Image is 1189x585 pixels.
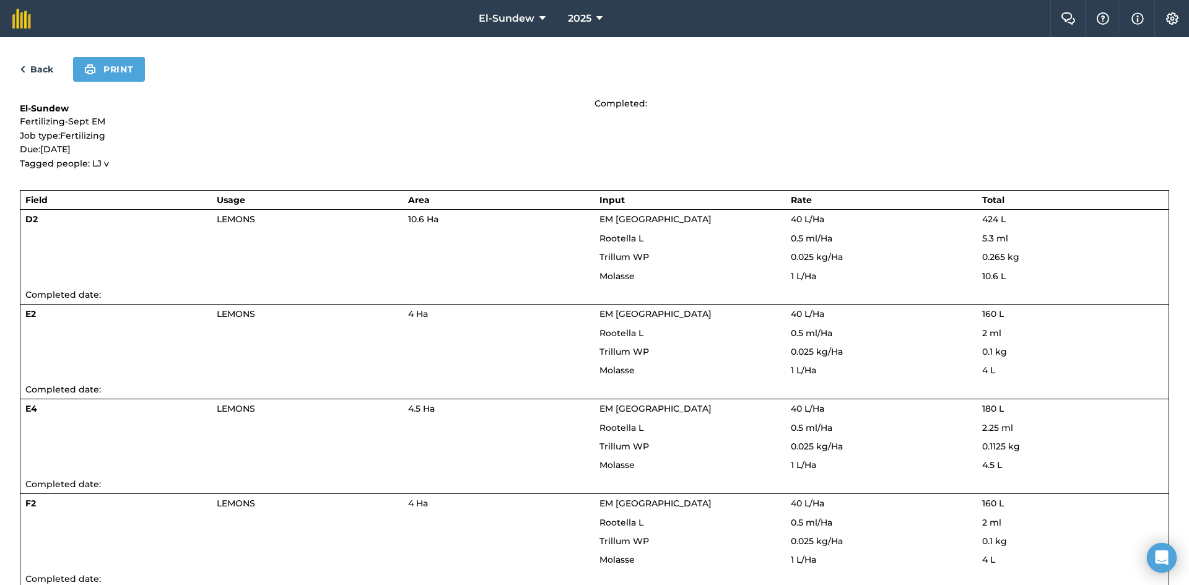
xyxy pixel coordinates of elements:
th: Rate [786,190,977,209]
td: EM [GEOGRAPHIC_DATA] [594,494,786,513]
td: Molasse [594,550,786,569]
td: 0.1125 kg [977,437,1169,456]
td: 0.1 kg [977,532,1169,550]
div: Open Intercom Messenger [1147,543,1177,573]
p: Completed: [594,97,1169,110]
td: Trillum WP [594,342,786,361]
img: svg+xml;base64,PHN2ZyB4bWxucz0iaHR0cDovL3d3dy53My5vcmcvMjAwMC9zdmciIHdpZHRoPSIxNyIgaGVpZ2h0PSIxNy... [1131,11,1144,26]
td: 4.5 Ha [403,399,594,418]
td: EM [GEOGRAPHIC_DATA] [594,210,786,229]
td: Rootella L [594,229,786,248]
a: Back [20,62,53,77]
td: 0.025 kg / Ha [786,437,977,456]
th: Total [977,190,1169,209]
td: 0.025 kg / Ha [786,532,977,550]
th: Input [594,190,786,209]
td: 40 L / Ha [786,494,977,513]
td: 2 ml [977,324,1169,342]
td: 4 L [977,361,1169,379]
p: Fertilizing-Sept EM [20,115,594,128]
td: Molasse [594,267,786,285]
p: Job type: Fertilizing [20,129,594,142]
td: 0.5 ml / Ha [786,324,977,342]
td: Completed date: [20,380,1169,399]
td: LEMONS [212,210,403,229]
th: Usage [212,190,403,209]
td: Completed date: [20,475,1169,494]
td: 1 L / Ha [786,456,977,474]
span: 2025 [568,11,591,26]
td: 40 L / Ha [786,305,977,324]
td: 4 Ha [403,494,594,513]
strong: F2 [25,498,36,509]
td: 0.025 kg / Ha [786,342,977,361]
td: 4.5 L [977,456,1169,474]
td: 1 L / Ha [786,550,977,569]
button: Print [73,57,145,82]
td: EM [GEOGRAPHIC_DATA] [594,399,786,418]
td: Trillum WP [594,532,786,550]
td: 160 L [977,305,1169,324]
p: Tagged people: LJ v [20,157,594,170]
img: svg+xml;base64,PHN2ZyB4bWxucz0iaHR0cDovL3d3dy53My5vcmcvMjAwMC9zdmciIHdpZHRoPSI5IiBoZWlnaHQ9IjI0Ii... [20,62,25,77]
td: 160 L [977,494,1169,513]
img: Two speech bubbles overlapping with the left bubble in the forefront [1061,12,1076,25]
td: 0.5 ml / Ha [786,513,977,532]
td: Rootella L [594,513,786,532]
td: LEMONS [212,399,403,418]
td: Rootella L [594,324,786,342]
td: 4 Ha [403,305,594,324]
td: 1 L / Ha [786,361,977,379]
td: Molasse [594,456,786,474]
h1: El-Sundew [20,102,594,115]
strong: E4 [25,403,37,414]
strong: E2 [25,308,36,319]
td: Rootella L [594,418,786,437]
td: 4 L [977,550,1169,569]
td: 5.3 ml [977,229,1169,248]
td: 0.265 kg [977,248,1169,266]
td: 180 L [977,399,1169,418]
th: Area [403,190,594,209]
td: LEMONS [212,494,403,513]
td: Trillum WP [594,248,786,266]
strong: D2 [25,214,38,225]
td: 2.25 ml [977,418,1169,437]
img: A cog icon [1165,12,1180,25]
td: 0.5 ml / Ha [786,229,977,248]
th: Field [20,190,212,209]
td: 1 L / Ha [786,267,977,285]
td: 40 L / Ha [786,210,977,229]
span: El-Sundew [479,11,534,26]
td: LEMONS [212,305,403,324]
img: svg+xml;base64,PHN2ZyB4bWxucz0iaHR0cDovL3d3dy53My5vcmcvMjAwMC9zdmciIHdpZHRoPSIxOSIgaGVpZ2h0PSIyNC... [84,62,96,77]
td: 424 L [977,210,1169,229]
img: A question mark icon [1095,12,1110,25]
td: Completed date: [20,285,1169,305]
td: EM [GEOGRAPHIC_DATA] [594,305,786,324]
td: 0.5 ml / Ha [786,418,977,437]
td: 0.1 kg [977,342,1169,361]
td: 40 L / Ha [786,399,977,418]
img: fieldmargin Logo [12,9,31,28]
td: Trillum WP [594,437,786,456]
td: 10.6 L [977,267,1169,285]
td: 2 ml [977,513,1169,532]
td: 0.025 kg / Ha [786,248,977,266]
p: Due: [DATE] [20,142,594,156]
td: 10.6 Ha [403,210,594,229]
td: Molasse [594,361,786,379]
